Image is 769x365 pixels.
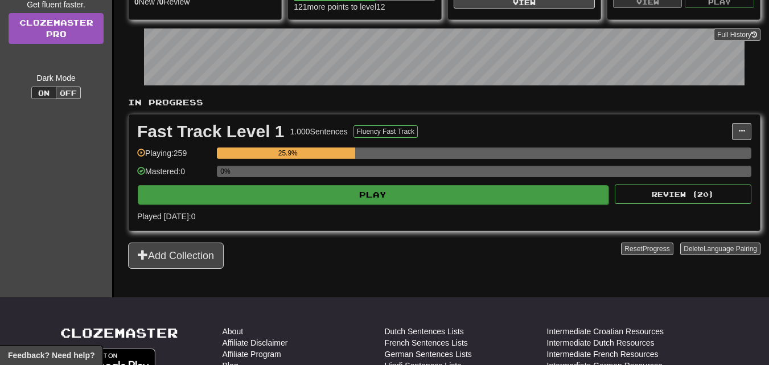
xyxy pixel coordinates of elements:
div: 1.000 Sentences [290,126,348,137]
button: DeleteLanguage Pairing [680,243,760,255]
span: Played [DATE]: 0 [137,212,195,221]
a: German Sentences Lists [385,348,472,360]
div: Dark Mode [9,72,104,84]
span: Progress [643,245,670,253]
button: Full History [714,28,760,41]
div: Fast Track Level 1 [137,123,285,140]
a: Dutch Sentences Lists [385,326,464,337]
a: About [223,326,244,337]
a: French Sentences Lists [385,337,468,348]
div: 25.9% [220,147,355,159]
a: Affiliate Program [223,348,281,360]
a: Clozemaster [60,326,178,340]
div: Playing: 259 [137,147,211,166]
span: Language Pairing [704,245,757,253]
p: In Progress [128,97,760,108]
a: Intermediate Dutch Resources [547,337,655,348]
a: Intermediate French Resources [547,348,659,360]
button: Add Collection [128,243,224,269]
a: ClozemasterPro [9,13,104,44]
div: Mastered: 0 [137,166,211,184]
button: ResetProgress [621,243,673,255]
span: Open feedback widget [8,350,94,361]
button: Play [138,185,608,204]
button: Off [56,87,81,99]
div: 121 more points to level 12 [294,1,435,13]
button: Review (20) [615,184,751,204]
button: On [31,87,56,99]
a: Affiliate Disclaimer [223,337,288,348]
a: Intermediate Croatian Resources [547,326,664,337]
button: Fluency Fast Track [353,125,418,138]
